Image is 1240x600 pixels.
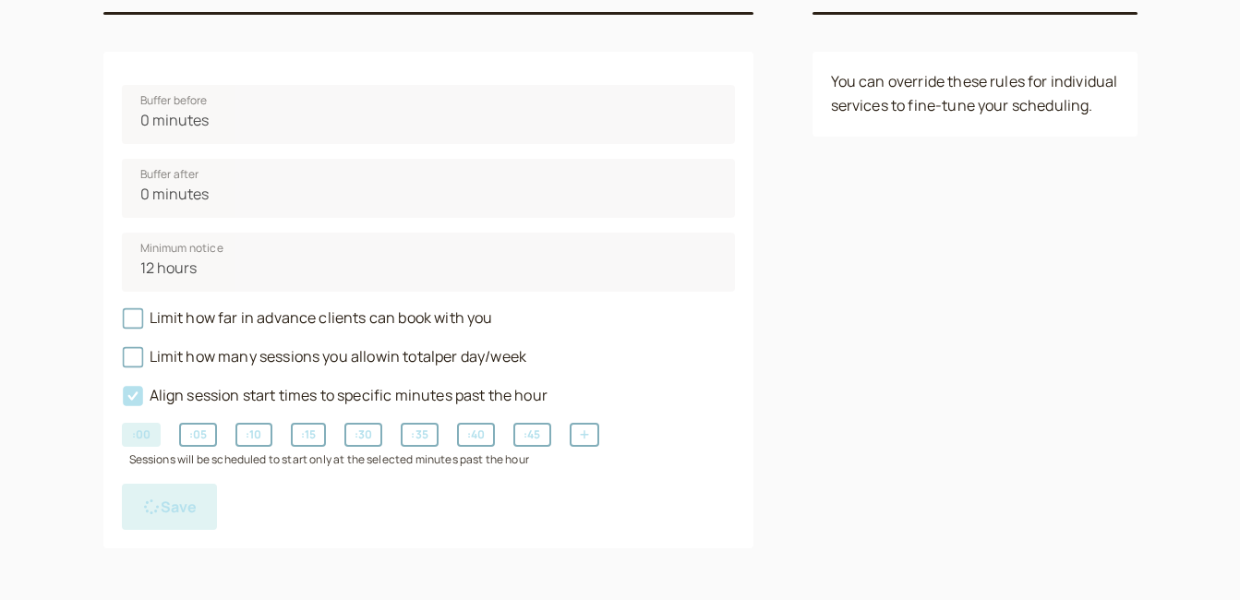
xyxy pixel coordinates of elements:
[291,423,326,447] button: :15
[122,385,548,405] span: Align session start times to specific minutes past the hour
[235,423,271,447] button: :10
[344,423,382,447] button: :30
[513,423,550,447] button: :45
[401,423,438,447] button: :35
[140,165,199,184] span: Buffer after
[140,91,208,110] span: Buffer before
[140,239,223,258] span: Minimum notice
[122,423,161,447] button: :00
[122,447,735,468] div: Sessions will be scheduled to start only at the selected minutes past the hour
[1148,511,1240,600] iframe: Chat Widget
[122,159,735,218] select: Buffer after
[831,70,1119,118] p: You can override these rules for individual services to fine-tune your scheduling.
[122,346,526,366] span: Limit how many sessions you allow in total per day/week
[161,497,198,517] span: Save
[122,484,218,530] button: Save
[122,233,735,292] select: Minimum notice
[457,423,495,447] button: :40
[179,423,217,447] button: :05
[122,307,493,328] span: Limit how far in advance clients can book with you
[122,85,735,144] select: Buffer before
